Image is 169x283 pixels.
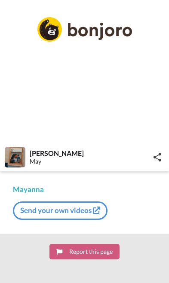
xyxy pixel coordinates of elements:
[13,201,108,219] button: Send your own videos
[30,149,153,157] div: [PERSON_NAME]
[49,244,120,259] button: Report this page
[37,17,132,42] img: logo_full.png
[13,184,156,195] div: Mayanna
[69,247,113,256] div: Report this page
[5,147,25,167] img: Profile Image
[30,158,153,165] div: May
[154,153,161,161] img: ic_share.svg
